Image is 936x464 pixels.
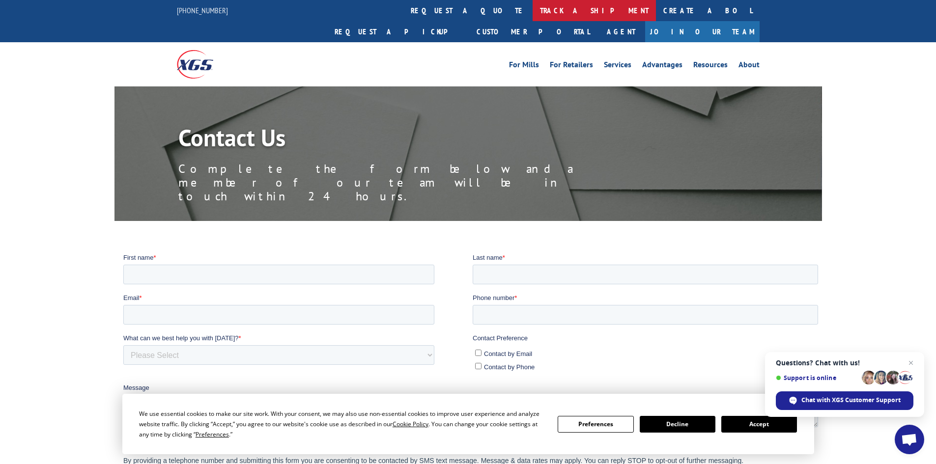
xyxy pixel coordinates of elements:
[139,409,546,439] div: We use essential cookies to make our site work. With your consent, we may also use non-essential ...
[642,61,682,72] a: Advantages
[178,126,621,154] h1: Contact Us
[895,425,924,454] div: Open chat
[640,416,715,433] button: Decline
[905,357,917,369] span: Close chat
[738,61,760,72] a: About
[196,430,229,438] span: Preferences
[509,61,539,72] a: For Mills
[776,359,913,367] span: Questions? Chat with us!
[721,416,797,433] button: Accept
[122,394,814,454] div: Cookie Consent Prompt
[776,391,913,410] div: Chat with XGS Customer Support
[597,21,645,42] a: Agent
[693,61,728,72] a: Resources
[469,21,597,42] a: Customer Portal
[604,61,631,72] a: Services
[645,21,760,42] a: Join Our Team
[776,374,858,382] span: Support is online
[801,396,901,405] span: Chat with XGS Customer Support
[178,162,621,203] p: Complete the form below and a member of our team will be in touch within 24 hours.
[558,416,633,433] button: Preferences
[177,5,228,15] a: [PHONE_NUMBER]
[550,61,593,72] a: For Retailers
[327,21,469,42] a: Request a pickup
[393,420,428,428] span: Cookie Policy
